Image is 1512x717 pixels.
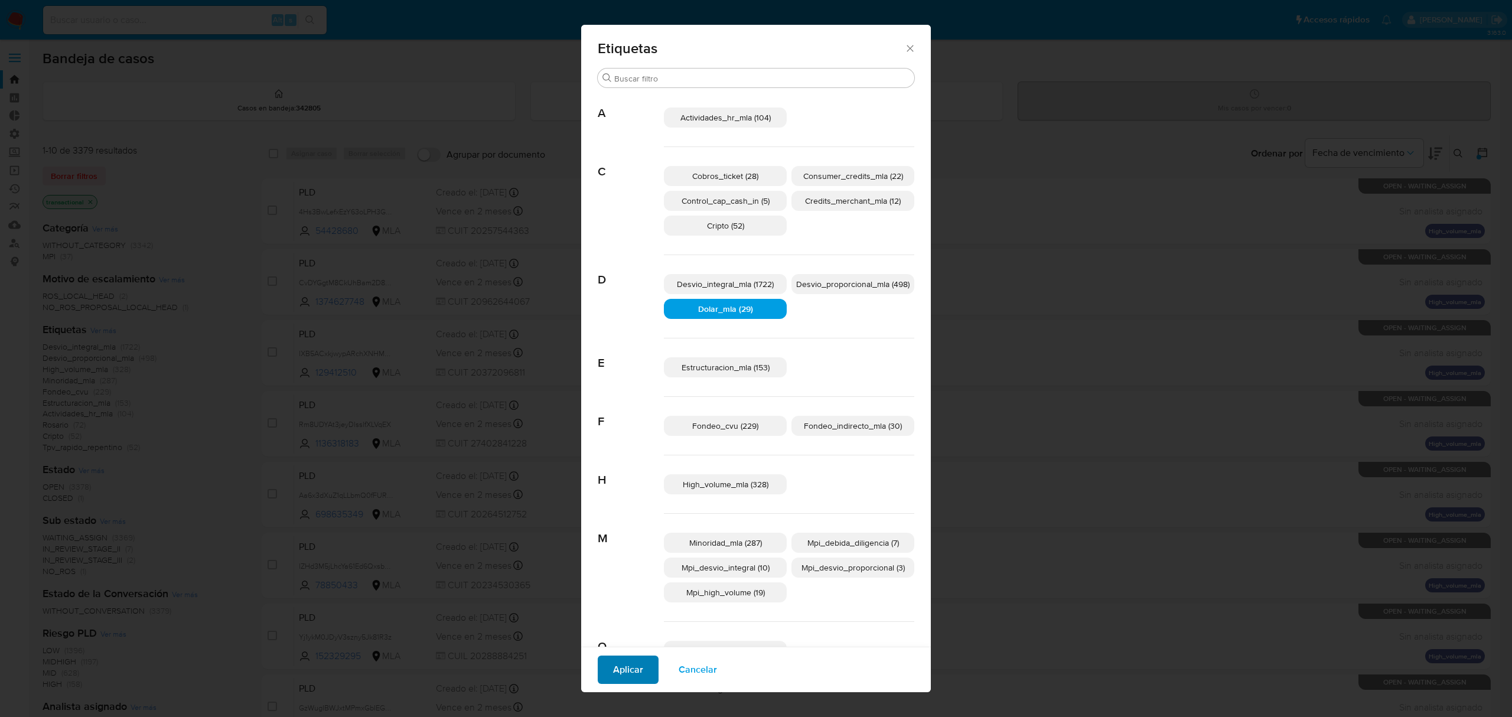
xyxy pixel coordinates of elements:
button: Aplicar [598,656,659,684]
button: Cerrar [904,43,915,53]
span: C [598,147,664,179]
div: Control_cap_cash_in (5) [664,191,787,211]
div: Mpi_high_volume (19) [664,582,787,602]
div: Consumer_credits_mla (22) [791,166,914,186]
span: High_volume_mla (328) [683,478,768,490]
div: Mpi_desvio_integral (10) [664,558,787,578]
div: High_volume_mla (328) [664,474,787,494]
span: Desvio_integral_mla (1722) [677,278,774,290]
button: Cancelar [663,656,732,684]
span: Fondeo_cvu (229) [692,420,758,432]
div: Dolar_mla (29) [664,299,787,319]
span: F [598,397,664,429]
div: Fondeo_cvu (229) [664,416,787,436]
div: Mpi_desvio_proporcional (3) [791,558,914,578]
span: Mpi_desvio_integral (10) [682,562,770,573]
span: A [598,89,664,120]
span: Fondeo_indirecto_mla (30) [804,420,902,432]
div: Desvio_proporcional_mla (498) [791,274,914,294]
span: Desvio_proporcional_mla (498) [796,278,910,290]
div: Cobros_ticket (28) [664,166,787,186]
div: Estructuracion_mla (153) [664,357,787,377]
input: Buscar filtro [614,73,910,84]
div: Fondeo_indirecto_mla (30) [791,416,914,436]
div: Actividades_hr_mla (104) [664,107,787,128]
span: D [598,255,664,287]
span: Cancelar [679,657,717,683]
span: M [598,514,664,546]
span: Mpi_desvio_proporcional (3) [801,562,905,573]
span: Minoridad_mla (287) [689,537,762,549]
span: Cripto (52) [707,220,744,232]
span: E [598,338,664,370]
span: Mpi_debida_diligencia (7) [807,537,899,549]
span: O [598,622,664,654]
span: Estructuracion_mla (153) [682,361,770,373]
span: Etiquetas [598,41,904,56]
span: Dolar_mla (29) [698,303,753,315]
span: H [598,455,664,487]
div: Cripto (52) [664,216,787,236]
span: Control_cap_cash_in (5) [682,195,770,207]
span: Credits_merchant_mla (12) [805,195,901,207]
span: Consumer_credits_mla (22) [803,170,903,182]
span: Operaciones con menores (11) [670,645,780,657]
span: Mpi_high_volume (19) [686,586,765,598]
span: Aplicar [613,657,643,683]
div: Operaciones con menores (11) [664,641,787,661]
span: Actividades_hr_mla (104) [680,112,771,123]
div: Mpi_debida_diligencia (7) [791,533,914,553]
span: Cobros_ticket (28) [692,170,758,182]
div: Credits_merchant_mla (12) [791,191,914,211]
button: Buscar [602,73,612,83]
div: Minoridad_mla (287) [664,533,787,553]
div: Desvio_integral_mla (1722) [664,274,787,294]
